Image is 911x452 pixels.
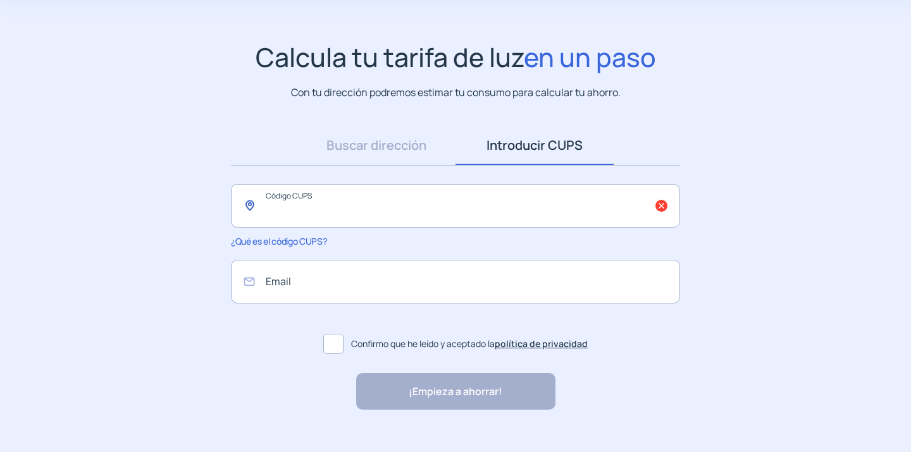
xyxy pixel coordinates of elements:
[297,126,455,165] a: Buscar dirección
[524,39,656,75] span: en un paso
[291,85,621,101] p: Con tu dirección podremos estimar tu consumo para calcular tu ahorro.
[231,235,326,247] span: ¿Qué es el código CUPS?
[351,337,588,351] span: Confirmo que he leído y aceptado la
[495,338,588,350] a: política de privacidad
[256,42,656,73] h1: Calcula tu tarifa de luz
[455,126,614,165] a: Introducir CUPS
